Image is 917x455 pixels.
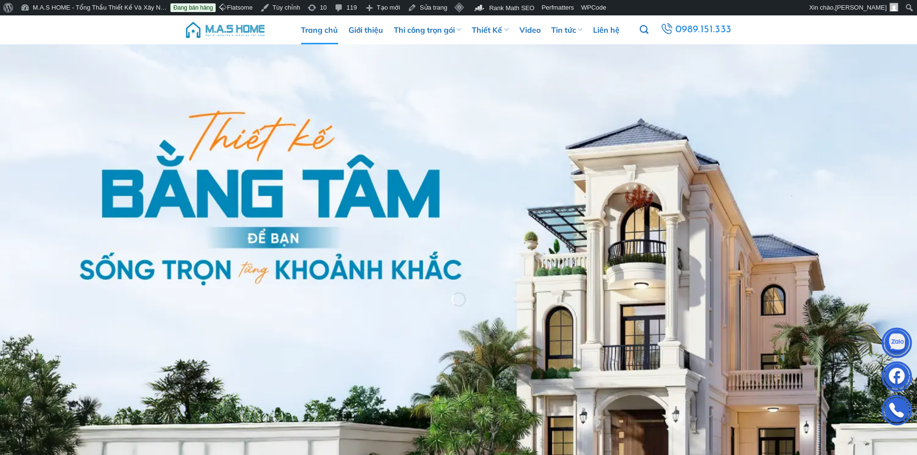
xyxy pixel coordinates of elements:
[170,3,216,12] a: Đang bán hàng
[882,330,911,359] img: Zalo
[184,15,266,44] img: M.A.S HOME – Tổng Thầu Thiết Kế Và Xây Nhà Trọn Gói
[301,15,338,44] a: Trang chủ
[472,15,508,44] a: Thiết Kế
[882,397,911,426] img: Phone
[659,21,733,39] a: 0989.151.333
[519,15,541,44] a: Video
[640,20,648,40] a: Tìm kiếm
[489,4,534,12] span: Rank Math SEO
[349,15,383,44] a: Giới thiệu
[551,15,582,44] a: Tin tức
[593,15,620,44] a: Liên hệ
[835,4,887,11] span: [PERSON_NAME]
[394,15,461,44] a: Thi công trọn gói
[882,364,911,392] img: Facebook
[675,22,732,38] span: 0989.151.333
